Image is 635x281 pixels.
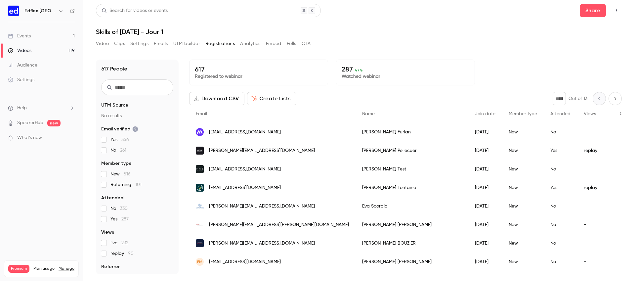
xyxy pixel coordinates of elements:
[8,33,31,39] div: Events
[101,263,120,270] span: Referrer
[468,123,502,141] div: [DATE]
[124,172,131,176] span: 516
[189,92,244,105] button: Download CSV
[468,178,502,197] div: [DATE]
[468,215,502,234] div: [DATE]
[544,197,577,215] div: No
[577,141,613,160] div: replay
[120,148,126,153] span: 261
[195,65,322,73] p: 617
[544,141,577,160] div: Yes
[356,178,468,197] div: [PERSON_NAME] Fontaine
[196,202,204,210] img: robertet.com
[196,184,204,192] img: unow.fr
[356,197,468,215] div: Eva Scordia
[468,234,502,253] div: [DATE]
[114,38,125,49] button: Clips
[544,253,577,271] div: No
[196,128,204,136] img: merca.team
[577,197,613,215] div: -
[266,38,281,49] button: Embed
[356,160,468,178] div: [PERSON_NAME] Test
[8,6,19,16] img: Edflex France
[197,259,202,265] span: fm
[209,166,281,173] span: [EMAIL_ADDRESS][DOMAIN_NAME]
[609,92,622,105] button: Next page
[356,215,468,234] div: [PERSON_NAME] [PERSON_NAME]
[205,38,235,49] button: Registrations
[196,165,204,173] img: partsholdingeurope.com
[577,160,613,178] div: -
[130,38,148,49] button: Settings
[47,120,61,126] span: new
[577,123,613,141] div: -
[110,171,131,177] span: New
[135,182,142,187] span: 101
[502,178,544,197] div: New
[110,250,134,257] span: replay
[101,102,128,109] span: UTM Source
[468,141,502,160] div: [DATE]
[154,38,168,49] button: Emails
[356,123,468,141] div: [PERSON_NAME] Furlan
[247,92,296,105] button: Create Lists
[209,240,315,247] span: [PERSON_NAME][EMAIL_ADDRESS][DOMAIN_NAME]
[544,178,577,197] div: Yes
[110,216,129,222] span: Yes
[173,38,200,49] button: UTM builder
[209,147,315,154] span: [PERSON_NAME][EMAIL_ADDRESS][DOMAIN_NAME]
[24,8,56,14] h6: Edflex [GEOGRAPHIC_DATA]
[121,137,129,142] span: 356
[611,5,622,16] button: Top Bar Actions
[209,221,349,228] span: [PERSON_NAME][EMAIL_ADDRESS][PERSON_NAME][DOMAIN_NAME]
[240,38,261,49] button: Analytics
[502,234,544,253] div: New
[101,102,173,281] section: facet-groups
[577,234,613,253] div: -
[209,258,281,265] span: [EMAIL_ADDRESS][DOMAIN_NAME]
[502,197,544,215] div: New
[468,160,502,178] div: [DATE]
[580,4,606,17] button: Share
[120,206,128,211] span: 330
[475,112,495,116] span: Join date
[121,241,128,245] span: 232
[342,65,469,73] p: 287
[8,105,75,112] li: help-dropdown-opener
[356,253,468,271] div: [PERSON_NAME] [PERSON_NAME]
[110,136,129,143] span: Yes
[33,266,55,271] span: Plan usage
[196,239,204,247] img: enjeu-recrutement.fr
[209,203,315,210] span: [PERSON_NAME][EMAIL_ADDRESS][DOMAIN_NAME]
[544,234,577,253] div: No
[101,65,127,73] h1: 617 People
[196,221,204,229] img: free.fr
[584,112,596,116] span: Views
[544,123,577,141] div: No
[502,141,544,160] div: New
[17,134,42,141] span: What's new
[569,95,587,102] p: Out of 13
[502,160,544,178] div: New
[121,217,129,221] span: 287
[8,47,31,54] div: Videos
[102,7,168,14] div: Search for videos or events
[110,181,142,188] span: Returning
[101,195,123,201] span: Attended
[302,38,311,49] button: CTA
[17,105,27,112] span: Help
[287,38,296,49] button: Polls
[101,229,114,236] span: Views
[502,253,544,271] div: New
[195,73,322,80] p: Registered to webinar
[59,266,74,271] a: Manage
[209,184,281,191] span: [EMAIL_ADDRESS][DOMAIN_NAME]
[577,178,613,197] div: replay
[196,112,207,116] span: Email
[8,62,37,69] div: Audience
[544,160,577,178] div: No
[468,197,502,215] div: [DATE]
[128,251,134,256] span: 90
[101,126,138,132] span: Email verified
[110,147,126,154] span: No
